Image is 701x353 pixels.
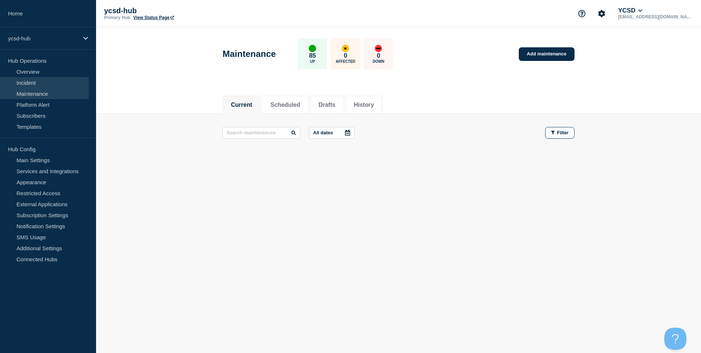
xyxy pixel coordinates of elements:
[617,14,693,19] p: [EMAIL_ADDRESS][DOMAIN_NAME]
[344,52,347,59] p: 0
[223,127,300,139] input: Search maintenances
[342,45,349,52] div: affected
[313,130,333,135] p: All dates
[104,15,130,20] p: Primary Hub
[519,47,575,61] a: Add maintenance
[557,130,569,135] span: Filter
[223,49,276,59] h1: Maintenance
[309,52,316,59] p: 85
[133,15,174,20] a: View Status Page
[574,6,590,21] button: Support
[310,59,315,63] p: Up
[617,7,644,14] button: YCSD
[664,328,686,350] iframe: Help Scout Beacon - Open
[336,59,355,63] p: Affected
[271,102,300,108] button: Scheduled
[354,102,374,108] button: History
[375,45,382,52] div: down
[545,127,575,139] button: Filter
[309,127,355,139] button: All dates
[309,45,316,52] div: up
[104,7,251,15] p: ycsd-hub
[377,52,380,59] p: 0
[594,6,609,21] button: Account settings
[8,35,78,41] p: ycsd-hub
[319,102,335,108] button: Drafts
[231,102,252,108] button: Current
[373,59,385,63] p: Down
